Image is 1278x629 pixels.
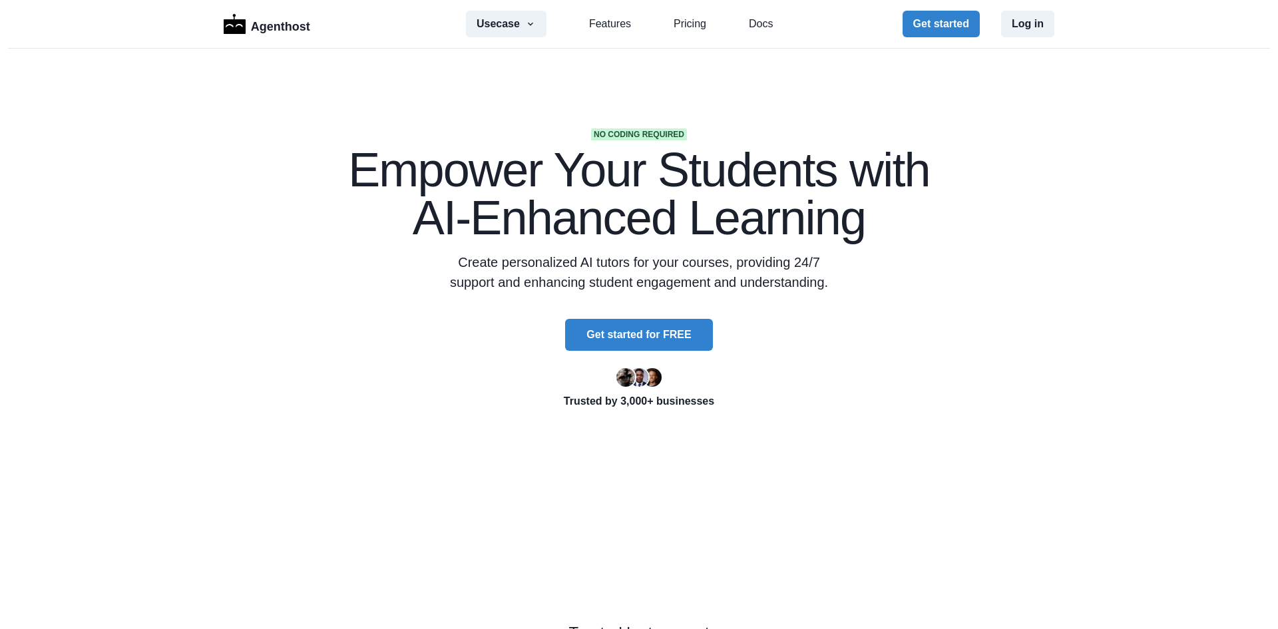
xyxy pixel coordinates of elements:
button: Get started for FREE [565,319,712,351]
p: Agenthost [251,13,310,36]
span: No coding required [591,128,687,140]
button: Usecase [466,11,546,37]
a: Docs [749,16,773,32]
img: Kent Dodds [643,368,662,387]
button: Log in [1001,11,1054,37]
p: Trusted by 3,000+ businesses [319,393,958,409]
img: Logo [224,14,246,34]
a: LogoAgenthost [224,13,310,36]
h1: Empower Your Students with AI-Enhanced Learning [319,146,958,242]
p: Create personalized AI tutors for your courses, providing 24/7 support and enhancing student enga... [447,252,831,292]
a: Pricing [674,16,706,32]
button: Get started [903,11,980,37]
img: Ryan Florence [616,368,635,387]
img: Segun Adebayo [630,368,648,387]
a: Features [589,16,631,32]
